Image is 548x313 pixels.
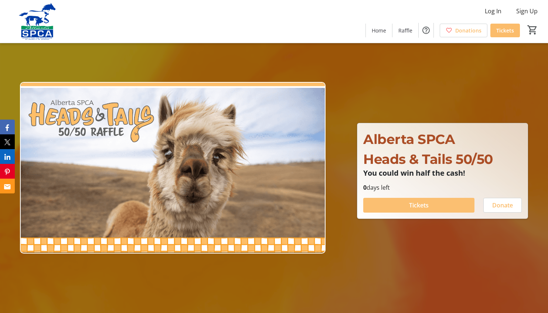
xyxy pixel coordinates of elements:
[440,24,487,37] a: Donations
[479,5,507,17] button: Log In
[492,201,513,210] span: Donate
[363,198,474,213] button: Tickets
[483,198,522,213] button: Donate
[455,27,481,34] span: Donations
[363,151,493,167] span: Heads & Tails 50/50
[409,201,429,210] span: Tickets
[398,27,412,34] span: Raffle
[363,169,521,177] p: You could win half the cash!
[510,5,544,17] button: Sign Up
[363,183,521,192] p: days left
[485,7,501,16] span: Log In
[363,131,455,147] span: Alberta SPCA
[372,27,386,34] span: Home
[366,24,392,37] a: Home
[363,183,367,192] span: 0
[526,23,539,37] button: Cart
[490,24,520,37] a: Tickets
[516,7,538,16] span: Sign Up
[496,27,514,34] span: Tickets
[392,24,418,37] a: Raffle
[419,23,433,38] button: Help
[4,3,70,40] img: Alberta SPCA's Logo
[20,82,326,254] img: Campaign CTA Media Photo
